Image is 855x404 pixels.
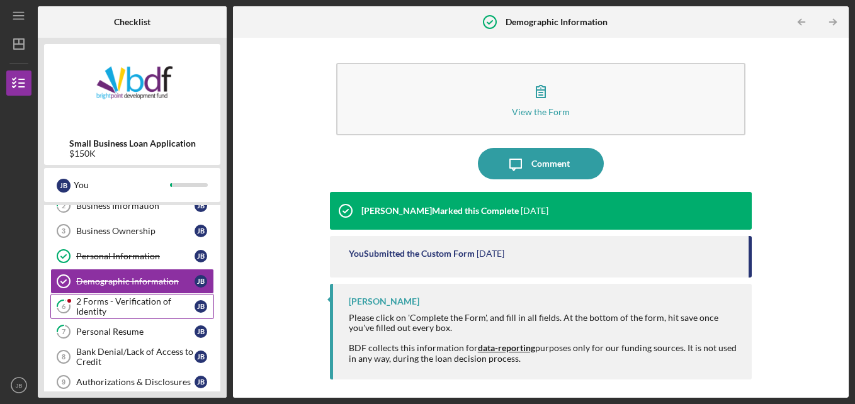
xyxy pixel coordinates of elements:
[521,206,548,216] time: 2025-08-07 14:49
[76,327,195,337] div: Personal Resume
[6,373,31,398] button: JB
[57,179,71,193] div: J B
[76,251,195,261] div: Personal Information
[62,328,66,336] tspan: 7
[195,300,207,313] div: J B
[477,249,504,259] time: 2025-08-07 14:47
[62,202,65,210] tspan: 2
[76,296,195,317] div: 2 Forms - Verification of Identity
[76,347,195,367] div: Bank Denial/Lack of Access to Credit
[76,377,195,387] div: Authorizations & Disclosures
[478,148,604,179] button: Comment
[336,63,746,135] button: View the Form
[478,342,535,353] strong: data-reporting
[195,376,207,388] div: J B
[50,218,214,244] a: 3Business OwnershipJB
[62,227,65,235] tspan: 3
[195,275,207,288] div: J B
[50,269,214,294] a: Demographic InformationJB
[76,276,195,286] div: Demographic Information
[195,250,207,262] div: J B
[62,353,65,361] tspan: 8
[74,174,170,196] div: You
[50,319,214,344] a: 7Personal ResumeJB
[69,149,196,159] div: $150K
[114,17,150,27] b: Checklist
[506,17,608,27] b: Demographic Information
[195,325,207,338] div: J B
[531,148,570,179] div: Comment
[62,303,66,311] tspan: 6
[50,294,214,319] a: 62 Forms - Verification of IdentityJB
[195,351,207,363] div: J B
[69,138,196,149] b: Small Business Loan Application
[50,193,214,218] a: 2Business InformationJB
[195,225,207,237] div: J B
[349,343,740,363] div: BDF collects this information for purposes only for our funding sources. It is not used in any wa...
[50,244,214,269] a: Personal InformationJB
[361,206,519,216] div: [PERSON_NAME] Marked this Complete
[349,313,740,333] div: Please click on 'Complete the Form', and fill in all fields. At the bottom of the form, hit save ...
[512,107,570,116] div: View the Form
[50,344,214,369] a: 8Bank Denial/Lack of Access to CreditJB
[50,369,214,395] a: 9Authorizations & DisclosuresJB
[195,199,207,212] div: J B
[349,296,419,306] div: [PERSON_NAME]
[76,226,195,236] div: Business Ownership
[44,50,220,126] img: Product logo
[15,382,22,389] text: JB
[76,201,195,211] div: Business Information
[349,249,475,259] div: You Submitted the Custom Form
[62,378,65,386] tspan: 9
